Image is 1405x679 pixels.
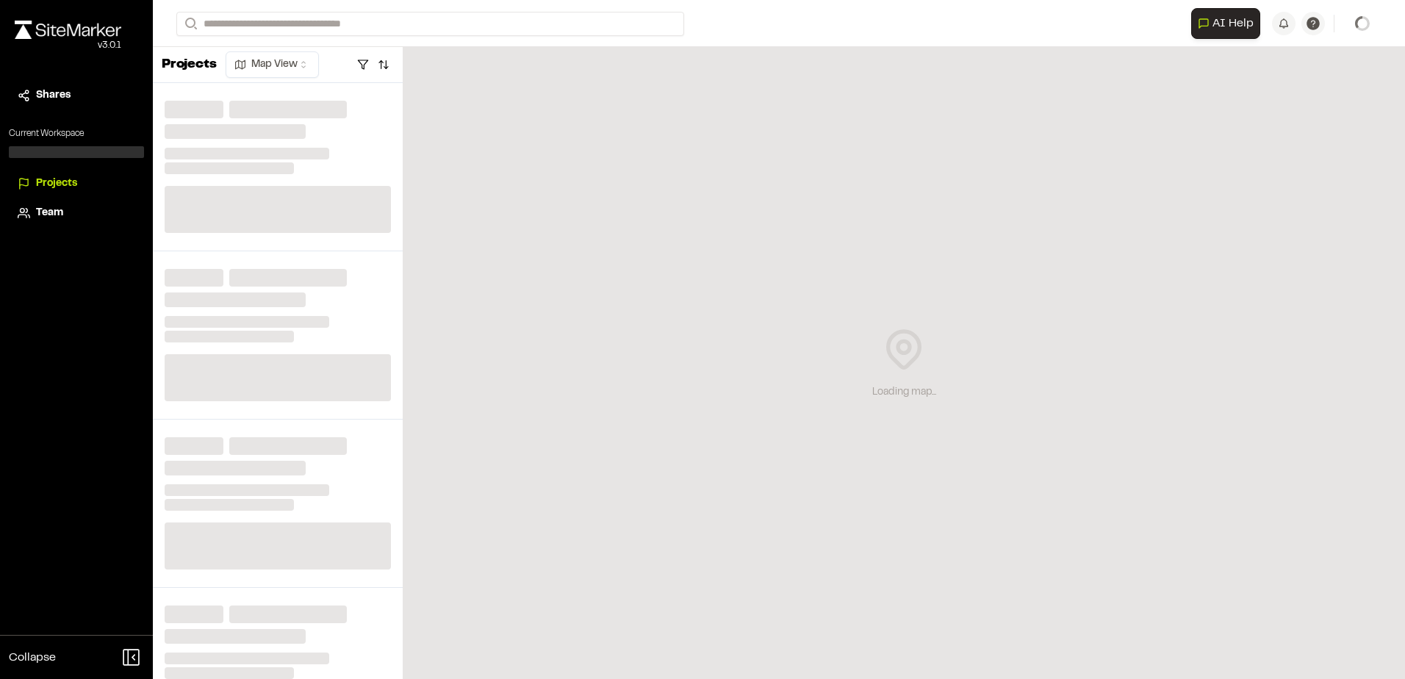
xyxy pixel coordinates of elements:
[18,87,135,104] a: Shares
[872,384,936,400] div: Loading map...
[36,205,63,221] span: Team
[1212,15,1254,32] span: AI Help
[36,176,77,192] span: Projects
[15,39,121,52] div: Oh geez...please don't...
[1191,8,1260,39] button: Open AI Assistant
[1191,8,1266,39] div: Open AI Assistant
[176,12,203,36] button: Search
[18,205,135,221] a: Team
[36,87,71,104] span: Shares
[15,21,121,39] img: rebrand.png
[162,55,217,75] p: Projects
[9,649,56,667] span: Collapse
[18,176,135,192] a: Projects
[9,127,144,140] p: Current Workspace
